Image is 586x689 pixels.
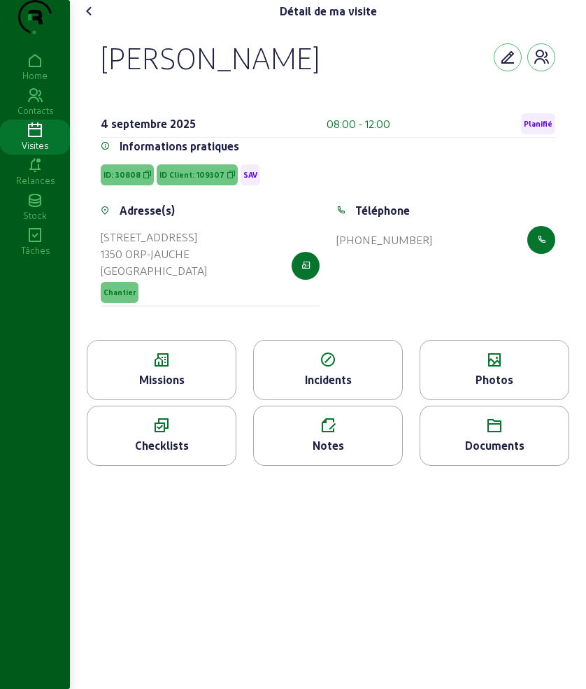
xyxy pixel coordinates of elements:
div: [PERSON_NAME] [101,39,320,76]
div: Photos [420,371,569,388]
div: [PHONE_NUMBER] [336,232,432,248]
span: ID Client: 109307 [159,170,224,180]
div: Checklists [87,437,236,454]
span: Chantier [103,287,136,297]
div: Incidents [254,371,402,388]
div: [GEOGRAPHIC_DATA] [101,262,207,279]
div: 1350 ORP-JAUCHE [101,246,207,262]
div: 08:00 - 12:00 [327,115,390,132]
div: Téléphone [355,202,410,219]
div: 4 septembre 2025 [101,115,196,132]
div: Notes [254,437,402,454]
div: Détail de ma visite [280,3,377,20]
div: Adresse(s) [120,202,175,219]
div: Informations pratiques [120,138,239,155]
div: [STREET_ADDRESS] [101,229,207,246]
span: ID: 30808 [103,170,141,180]
span: SAV [243,170,257,180]
div: Missions [87,371,236,388]
div: Documents [420,437,569,454]
span: Planifié [524,119,552,129]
